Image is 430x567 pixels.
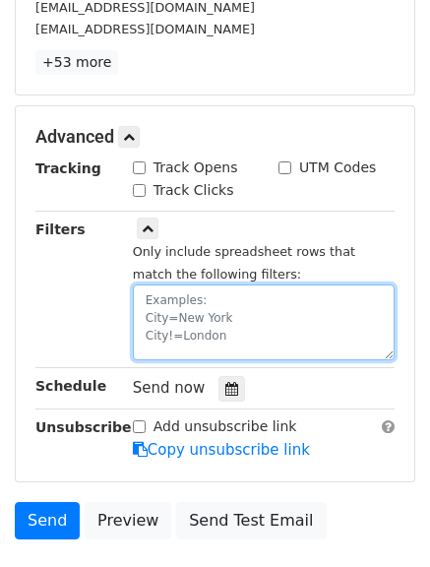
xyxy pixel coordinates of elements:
[85,502,171,539] a: Preview
[35,160,101,176] strong: Tracking
[176,502,326,539] a: Send Test Email
[15,502,80,539] a: Send
[35,50,118,75] a: +53 more
[133,379,206,397] span: Send now
[154,416,297,437] label: Add unsubscribe link
[35,126,395,148] h5: Advanced
[299,157,376,178] label: UTM Codes
[154,180,234,201] label: Track Clicks
[133,441,310,459] a: Copy unsubscribe link
[35,221,86,237] strong: Filters
[35,22,255,36] small: [EMAIL_ADDRESS][DOMAIN_NAME]
[133,244,355,282] small: Only include spreadsheet rows that match the following filters:
[332,472,430,567] iframe: Chat Widget
[154,157,238,178] label: Track Opens
[35,419,132,435] strong: Unsubscribe
[35,378,106,394] strong: Schedule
